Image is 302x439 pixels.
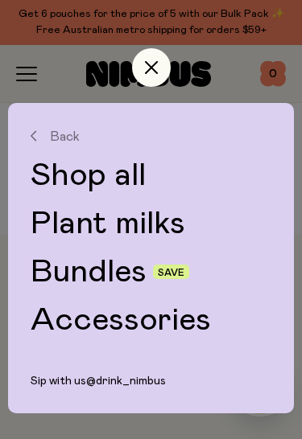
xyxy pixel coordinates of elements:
[50,129,80,143] span: Back
[158,268,184,277] span: Save
[31,159,271,191] a: Shop all
[31,304,271,336] a: Accessories
[8,375,294,413] div: Sip with us
[31,207,271,240] a: Plant milks
[31,129,271,143] button: Back
[86,375,166,387] a: @drink_nimbus
[31,256,147,288] a: Bundles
